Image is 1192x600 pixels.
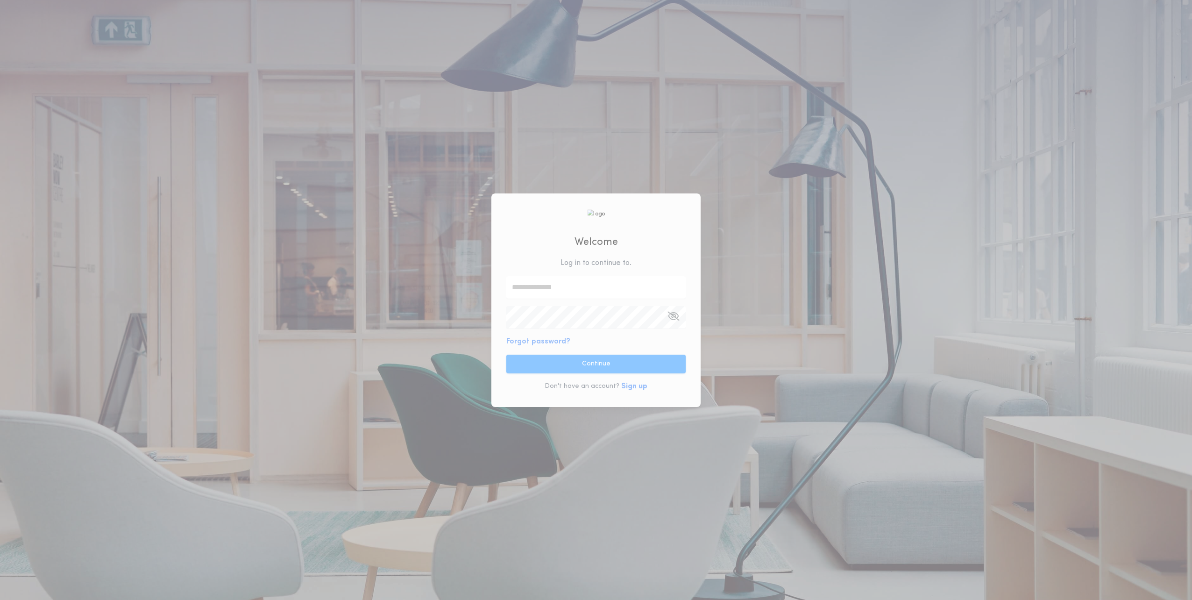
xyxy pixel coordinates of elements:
h2: Welcome [575,235,618,250]
button: Sign up [621,381,647,392]
button: Continue [506,355,686,373]
p: Don't have an account? [545,382,619,391]
p: Log in to continue to . [561,257,631,269]
img: logo [587,209,605,218]
button: Forgot password? [506,336,570,347]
